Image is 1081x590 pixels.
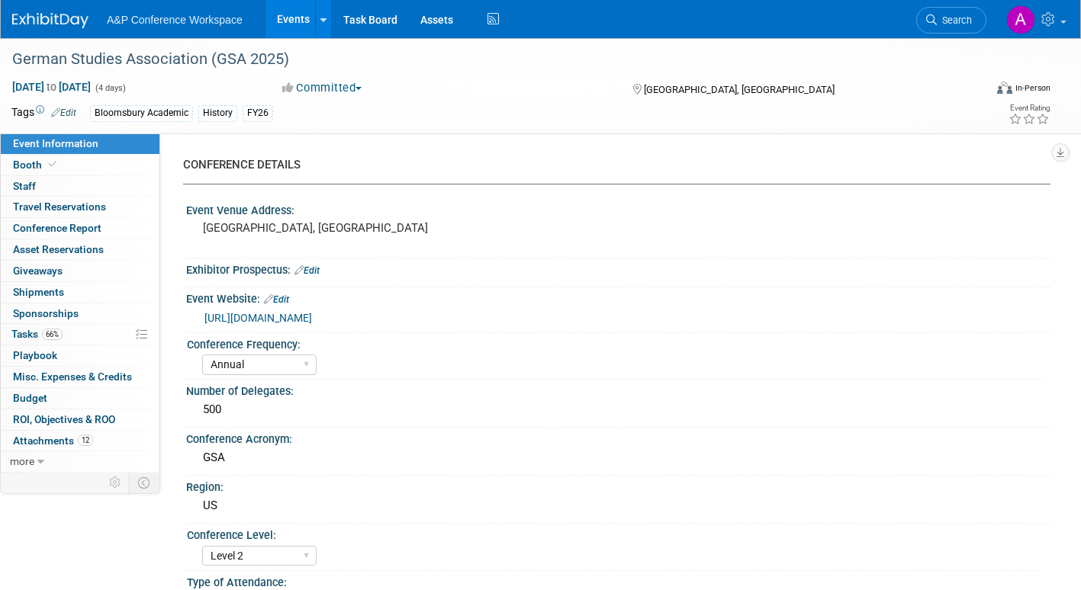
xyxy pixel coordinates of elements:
a: Edit [51,107,76,118]
span: 66% [42,329,63,340]
span: Staff [13,180,36,192]
span: Sponsorships [13,307,79,319]
div: Event Venue Address: [186,199,1050,218]
a: Conference Report [1,218,159,239]
a: Staff [1,176,159,197]
td: Toggle Event Tabs [129,473,160,492]
span: [GEOGRAPHIC_DATA], [GEOGRAPHIC_DATA] [644,84,835,95]
span: (4 days) [94,83,126,93]
span: Shipments [13,286,64,298]
div: German Studies Association (GSA 2025) [7,46,962,73]
span: Tasks [11,328,63,340]
img: Format-Inperson.png [997,82,1012,94]
div: Event Format [896,79,1050,102]
span: Travel Reservations [13,200,106,213]
a: Playbook [1,345,159,366]
span: Playbook [13,349,57,361]
div: Conference Frequency: [187,333,1044,352]
img: Amanda Oney [1006,5,1035,34]
a: Booth [1,155,159,175]
span: Search [937,14,972,26]
i: Booth reservation complete [49,160,56,168]
div: Conference Level: [187,524,1044,543]
div: US [198,494,1039,518]
div: Conference Acronym: [186,428,1050,447]
a: Attachments12 [1,431,159,451]
a: [URL][DOMAIN_NAME] [204,312,312,324]
span: Budget [13,392,47,404]
div: Event Website: [186,287,1050,307]
div: 500 [198,398,1039,422]
span: A&P Conference Workspace [107,14,243,26]
div: GSA [198,446,1039,470]
div: History [198,105,237,121]
a: Shipments [1,282,159,303]
img: ExhibitDay [12,13,88,28]
span: Conference Report [13,222,101,234]
pre: [GEOGRAPHIC_DATA], [GEOGRAPHIC_DATA] [203,221,529,235]
div: CONFERENCE DETAILS [183,157,1039,173]
span: Booth [13,159,60,171]
div: Event Rating [1009,104,1050,112]
a: more [1,451,159,472]
td: Personalize Event Tab Strip [102,473,129,492]
a: Asset Reservations [1,239,159,260]
div: Number of Delegates: [186,380,1050,399]
a: Edit [264,294,289,305]
a: Misc. Expenses & Credits [1,367,159,387]
span: more [10,455,34,467]
a: Event Information [1,133,159,154]
div: FY26 [243,105,273,121]
a: Budget [1,388,159,409]
a: Tasks66% [1,324,159,345]
div: Bloomsbury Academic [90,105,193,121]
a: Search [916,7,986,34]
span: Giveaways [13,265,63,277]
a: Giveaways [1,261,159,281]
span: [DATE] [DATE] [11,80,92,94]
a: Sponsorships [1,303,159,324]
div: Region: [186,476,1050,495]
a: ROI, Objectives & ROO [1,409,159,430]
div: Type of Attendance: [187,571,1044,590]
span: 12 [78,434,93,446]
span: ROI, Objectives & ROO [13,413,115,425]
span: Misc. Expenses & Credits [13,370,132,383]
span: Asset Reservations [13,243,104,255]
td: Tags [11,104,76,122]
span: to [44,81,59,93]
div: In-Person [1015,82,1050,94]
button: Committed [277,80,368,96]
span: Attachments [13,434,93,447]
div: Exhibitor Prospectus: [186,258,1050,278]
a: Edit [294,265,320,276]
a: Travel Reservations [1,197,159,217]
span: Event Information [13,137,98,149]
